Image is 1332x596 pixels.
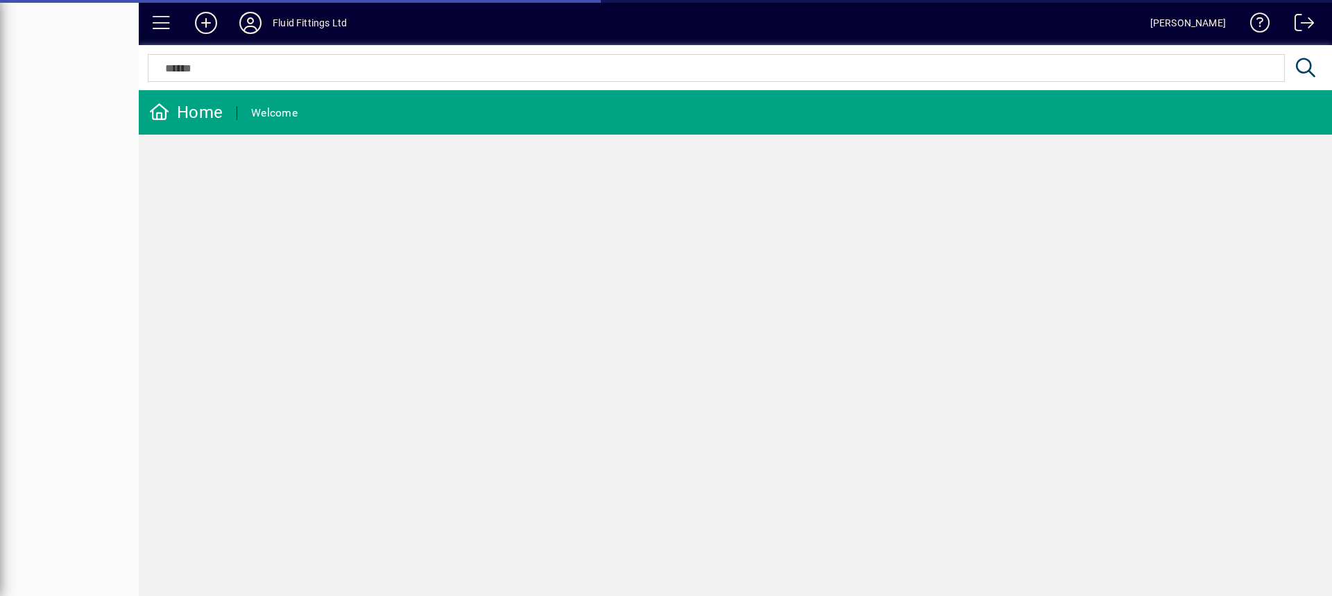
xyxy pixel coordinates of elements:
a: Logout [1284,3,1315,48]
div: [PERSON_NAME] [1150,12,1226,34]
a: Knowledge Base [1240,3,1270,48]
button: Profile [228,10,273,35]
div: Welcome [251,102,298,124]
div: Fluid Fittings Ltd [273,12,347,34]
button: Add [184,10,228,35]
div: Home [149,101,223,124]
